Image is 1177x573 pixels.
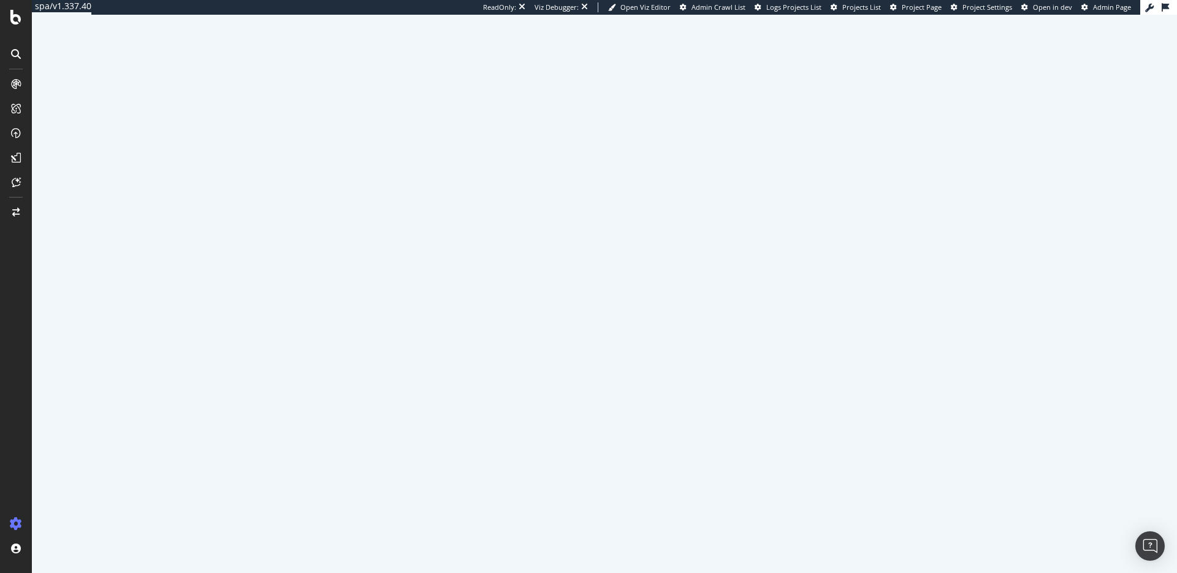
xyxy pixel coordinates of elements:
[755,2,821,12] a: Logs Projects List
[962,2,1012,12] span: Project Settings
[535,2,579,12] div: Viz Debugger:
[1135,531,1165,561] div: Open Intercom Messenger
[1081,2,1131,12] a: Admin Page
[620,2,671,12] span: Open Viz Editor
[1033,2,1072,12] span: Open in dev
[1093,2,1131,12] span: Admin Page
[766,2,821,12] span: Logs Projects List
[608,2,671,12] a: Open Viz Editor
[680,2,745,12] a: Admin Crawl List
[831,2,881,12] a: Projects List
[951,2,1012,12] a: Project Settings
[1021,2,1072,12] a: Open in dev
[842,2,881,12] span: Projects List
[890,2,942,12] a: Project Page
[902,2,942,12] span: Project Page
[483,2,516,12] div: ReadOnly:
[691,2,745,12] span: Admin Crawl List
